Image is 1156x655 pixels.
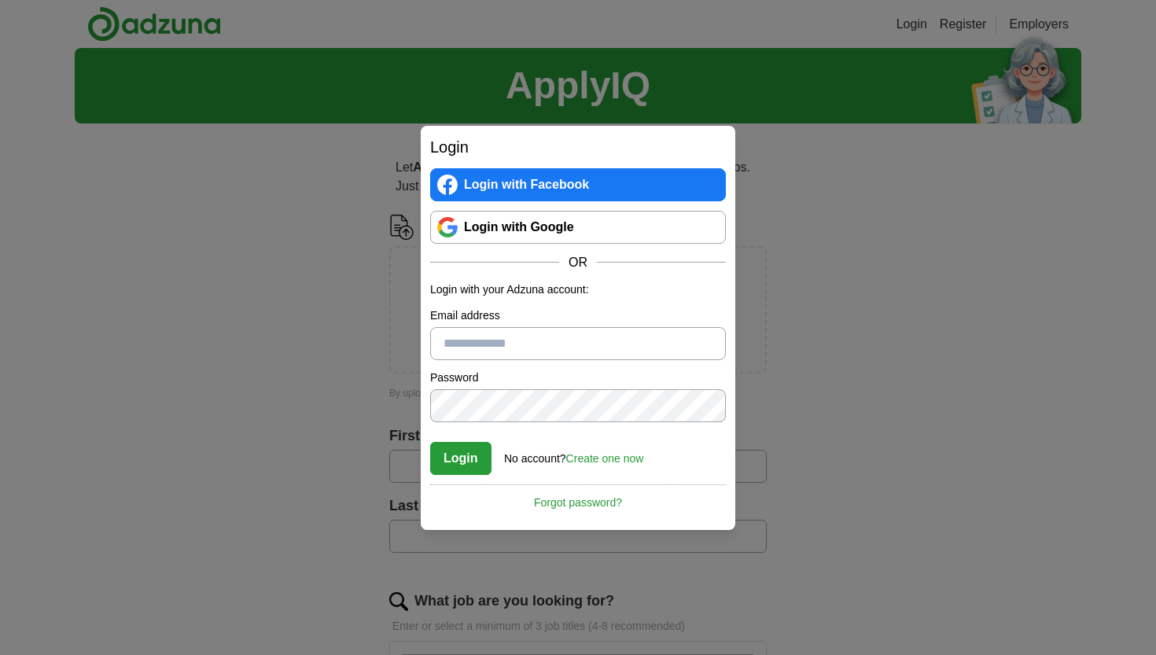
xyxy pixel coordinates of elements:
a: Forgot password? [430,484,726,511]
a: Create one now [566,452,644,465]
a: Login with Google [430,211,726,244]
label: Email address [430,307,726,324]
button: Login [430,442,491,475]
span: OR [559,253,597,272]
h2: Login [430,135,726,159]
label: Password [430,370,726,386]
div: No account? [504,441,643,467]
p: Login with your Adzuna account: [430,282,726,298]
a: Login with Facebook [430,168,726,201]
